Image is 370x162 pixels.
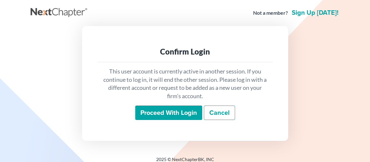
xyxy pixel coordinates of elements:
div: Confirm Login [103,47,268,57]
strong: Not a member? [253,9,288,17]
p: This user account is currently active in another session. If you continue to log in, it will end ... [103,67,268,100]
input: Proceed with login [135,106,202,120]
a: Sign up [DATE]! [290,10,340,16]
a: Cancel [204,106,235,120]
